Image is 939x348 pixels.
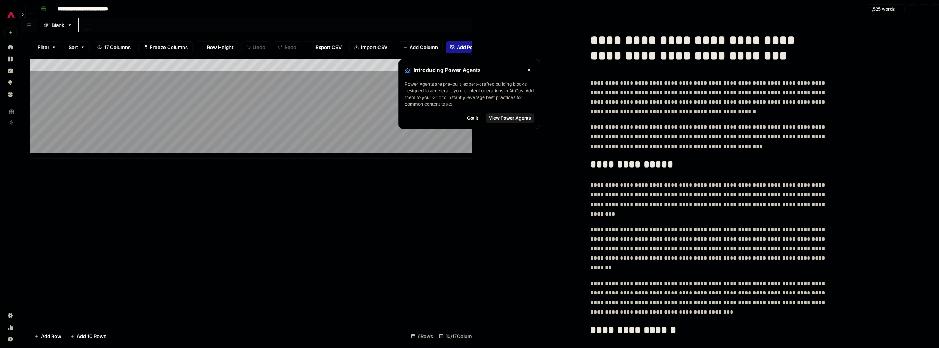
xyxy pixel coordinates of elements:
span: Freeze Columns [150,44,188,51]
span: Power Agents are pre-built, expert-crafted building blocks designed to accelerate your content op... [405,81,534,107]
button: Row Height [196,41,238,53]
img: Corpay Logo [4,8,18,22]
button: Import CSV [349,41,392,53]
button: Export CSV [304,41,346,53]
span: Filter [38,44,49,51]
button: Redo [273,41,301,53]
button: Workspace: Corpay [4,6,17,24]
span: 17 Columns [104,44,131,51]
button: 1,525 words [867,4,905,14]
span: Add Column [410,44,438,51]
a: Usage [4,321,17,333]
button: View Power Agents [486,113,534,123]
button: Got it! [464,113,483,123]
button: Freeze Columns [138,41,193,53]
button: Add Column [398,41,443,53]
button: Add Power Agent [446,41,501,53]
a: Home [4,41,17,53]
span: View Power Agents [489,115,531,121]
span: Row Height [207,44,234,51]
span: 1,525 words [870,6,895,13]
span: Got it! [467,115,480,121]
span: Undo [253,44,265,51]
button: Undo [241,41,270,53]
span: Add 10 Rows [77,333,106,340]
button: 17 Columns [93,41,135,53]
span: Import CSV [361,44,387,51]
a: Your Data [4,89,17,100]
span: Add Row [41,333,61,340]
span: Redo [284,44,296,51]
button: Sort [64,41,90,53]
div: 6 Rows [408,330,436,342]
div: Blank [52,21,64,29]
a: Browse [4,53,17,65]
a: Settings [4,310,17,321]
button: Add Row [30,330,66,342]
button: Help + Support [4,333,17,345]
button: Filter [33,41,61,53]
span: Add Power Agent [457,44,497,51]
a: Insights [4,65,17,77]
span: Sort [69,44,78,51]
span: Export CSV [315,44,342,51]
a: Opportunities [4,77,17,89]
div: Introducing Power Agents [405,65,534,75]
button: Add 10 Rows [66,330,111,342]
a: Blank [37,18,79,32]
div: 10/17 Columns [436,330,480,342]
